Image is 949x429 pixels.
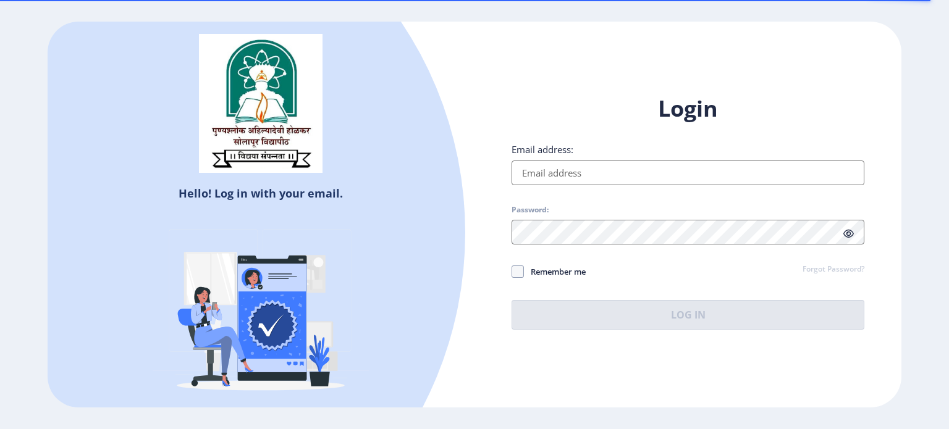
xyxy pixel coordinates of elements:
input: Email address [512,160,864,185]
h1: Login [512,94,864,123]
label: Password: [512,205,549,215]
img: sulogo.png [199,34,323,173]
span: Remember me [524,264,586,279]
img: Verified-rafiki.svg [153,206,369,422]
a: Forgot Password? [803,264,864,275]
label: Email address: [512,143,573,156]
button: Log In [512,300,864,330]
